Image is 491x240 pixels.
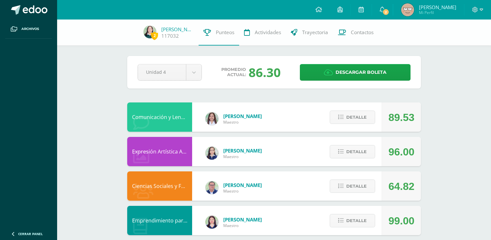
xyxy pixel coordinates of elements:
span: Detalle [346,180,367,192]
img: acecb51a315cac2de2e3deefdb732c9f.png [205,112,218,125]
span: Detalle [346,111,367,123]
span: Punteos [216,29,234,36]
span: 2 [151,32,158,40]
div: Emprendimiento para la Productividad [127,206,192,235]
span: Mi Perfil [419,10,456,15]
div: 99.00 [388,206,414,235]
span: Detalle [346,146,367,158]
a: Archivos [5,20,52,39]
img: 360951c6672e02766e5b7d72674f168c.png [205,147,218,160]
span: Archivos [21,26,39,32]
span: Descargar boleta [336,64,387,80]
div: Ciencias Sociales y Formación Ciudadana [127,171,192,201]
div: Comunicación y Lenguaje, Inglés [127,102,192,132]
button: Detalle [330,111,375,124]
span: [PERSON_NAME] [223,147,262,154]
span: [PERSON_NAME] [223,113,262,119]
img: a452c7054714546f759a1a740f2e8572.png [205,216,218,229]
span: [PERSON_NAME] [223,182,262,188]
span: Maestro [223,223,262,228]
img: a1bd628bc8d77c2df3a53a2f900e792b.png [143,25,156,38]
span: 2 [382,8,389,16]
div: Expresión Artística ARTES PLÁSTICAS [127,137,192,166]
a: Actividades [239,20,286,46]
img: cc3a47114ec549f5acc0a5e2bcb9fd2f.png [401,3,414,16]
button: Detalle [330,180,375,193]
div: 86.30 [249,64,281,81]
span: [PERSON_NAME] [419,4,456,10]
span: Cerrar panel [18,232,43,236]
div: 96.00 [388,137,414,167]
div: 89.53 [388,103,414,132]
span: Maestro [223,188,262,194]
a: Punteos [199,20,239,46]
span: Actividades [255,29,281,36]
img: c1c1b07ef08c5b34f56a5eb7b3c08b85.png [205,181,218,194]
a: [PERSON_NAME] [161,26,194,33]
span: Promedio actual: [221,67,246,77]
span: Maestro [223,154,262,159]
div: 64.82 [388,172,414,201]
span: Trayectoria [302,29,328,36]
a: Unidad 4 [138,64,202,80]
span: Detalle [346,215,367,227]
a: Descargar boleta [300,64,411,81]
a: Trayectoria [286,20,333,46]
span: [PERSON_NAME] [223,216,262,223]
a: Contactos [333,20,378,46]
span: Contactos [351,29,374,36]
button: Detalle [330,145,375,158]
button: Detalle [330,214,375,227]
span: Unidad 4 [146,64,178,80]
span: Maestro [223,119,262,125]
a: 117032 [161,33,179,39]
